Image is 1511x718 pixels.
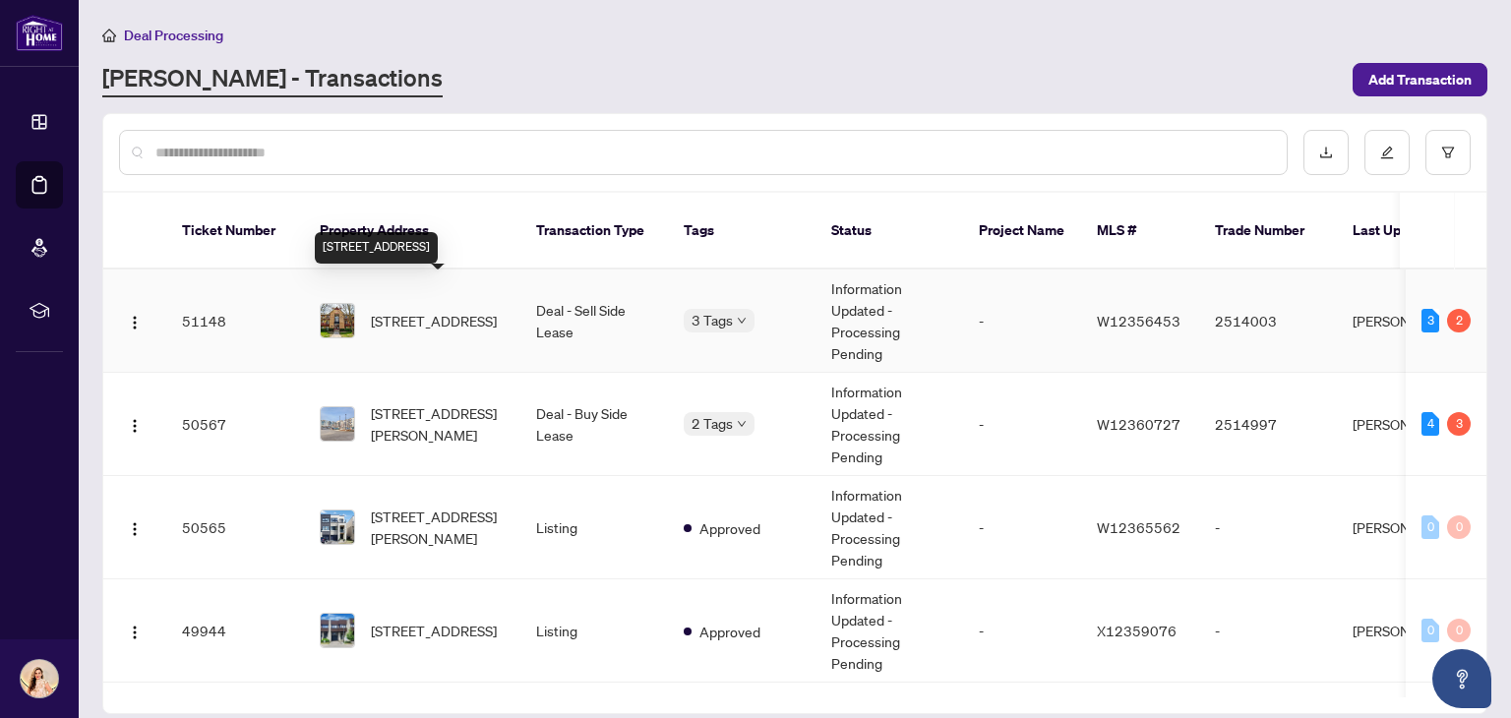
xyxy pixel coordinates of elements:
[1447,619,1471,642] div: 0
[816,193,963,269] th: Status
[166,579,304,683] td: 49944
[520,269,668,373] td: Deal - Sell Side Lease
[371,506,505,549] span: [STREET_ADDRESS][PERSON_NAME]
[1097,415,1180,433] span: W12360727
[1425,130,1471,175] button: filter
[1199,373,1337,476] td: 2514997
[166,193,304,269] th: Ticket Number
[1319,146,1333,159] span: download
[1421,619,1439,642] div: 0
[1441,146,1455,159] span: filter
[119,305,151,336] button: Logo
[963,193,1081,269] th: Project Name
[119,408,151,440] button: Logo
[1337,373,1484,476] td: [PERSON_NAME]
[699,517,760,539] span: Approved
[321,510,354,544] img: thumbnail-img
[321,614,354,647] img: thumbnail-img
[963,373,1081,476] td: -
[1081,193,1199,269] th: MLS #
[119,615,151,646] button: Logo
[166,373,304,476] td: 50567
[1199,476,1337,579] td: -
[520,373,668,476] td: Deal - Buy Side Lease
[1364,130,1410,175] button: edit
[816,373,963,476] td: Information Updated - Processing Pending
[304,193,520,269] th: Property Address
[816,476,963,579] td: Information Updated - Processing Pending
[520,579,668,683] td: Listing
[1380,146,1394,159] span: edit
[1097,518,1180,536] span: W12365562
[1447,412,1471,436] div: 3
[124,27,223,44] span: Deal Processing
[321,407,354,441] img: thumbnail-img
[119,511,151,543] button: Logo
[963,269,1081,373] td: -
[321,304,354,337] img: thumbnail-img
[963,579,1081,683] td: -
[1421,515,1439,539] div: 0
[737,316,747,326] span: down
[668,193,816,269] th: Tags
[520,193,668,269] th: Transaction Type
[1368,64,1472,95] span: Add Transaction
[102,62,443,97] a: [PERSON_NAME] - Transactions
[1421,309,1439,332] div: 3
[21,660,58,697] img: Profile Icon
[371,310,497,331] span: [STREET_ADDRESS]
[816,579,963,683] td: Information Updated - Processing Pending
[692,309,733,331] span: 3 Tags
[127,418,143,434] img: Logo
[1097,622,1177,639] span: X12359076
[1199,269,1337,373] td: 2514003
[1337,579,1484,683] td: [PERSON_NAME]
[1421,412,1439,436] div: 4
[737,419,747,429] span: down
[520,476,668,579] td: Listing
[1447,309,1471,332] div: 2
[371,402,505,446] span: [STREET_ADDRESS][PERSON_NAME]
[692,412,733,435] span: 2 Tags
[1337,193,1484,269] th: Last Updated By
[1353,63,1487,96] button: Add Transaction
[127,521,143,537] img: Logo
[1337,269,1484,373] td: [PERSON_NAME]
[127,625,143,640] img: Logo
[371,620,497,641] span: [STREET_ADDRESS]
[166,269,304,373] td: 51148
[1432,649,1491,708] button: Open asap
[166,476,304,579] td: 50565
[1303,130,1349,175] button: download
[1447,515,1471,539] div: 0
[1337,476,1484,579] td: [PERSON_NAME]
[16,15,63,51] img: logo
[1097,312,1180,329] span: W12356453
[127,315,143,330] img: Logo
[816,269,963,373] td: Information Updated - Processing Pending
[1199,193,1337,269] th: Trade Number
[1199,579,1337,683] td: -
[699,621,760,642] span: Approved
[963,476,1081,579] td: -
[315,232,438,264] div: [STREET_ADDRESS]
[102,29,116,42] span: home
